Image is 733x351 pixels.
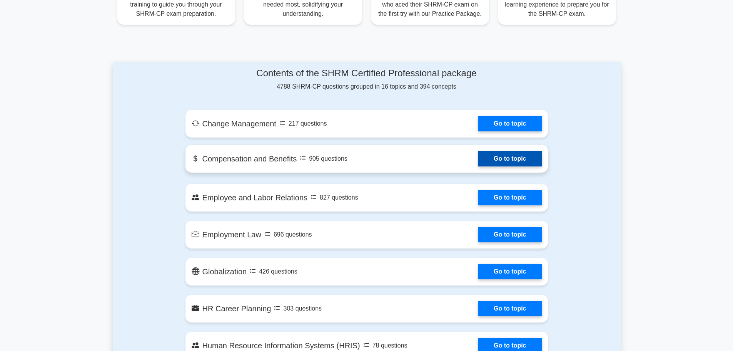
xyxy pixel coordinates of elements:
[478,264,541,279] a: Go to topic
[478,116,541,131] a: Go to topic
[185,68,548,79] h4: Contents of the SHRM Certified Professional package
[185,68,548,91] div: 4788 SHRM-CP questions grouped in 16 topics and 394 concepts
[478,227,541,242] a: Go to topic
[478,301,541,316] a: Go to topic
[478,151,541,166] a: Go to topic
[478,190,541,205] a: Go to topic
